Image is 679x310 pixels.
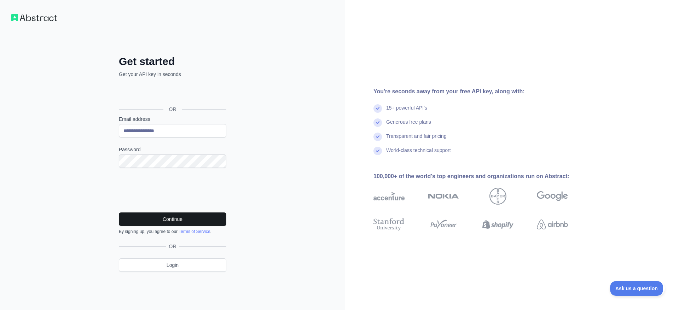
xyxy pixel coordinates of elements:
[428,188,459,205] img: nokia
[386,104,427,118] div: 15+ powerful API's
[119,146,226,153] label: Password
[386,147,451,161] div: World-class technical support
[119,212,226,226] button: Continue
[163,106,182,113] span: OR
[386,118,431,133] div: Generous free plans
[373,104,382,113] img: check mark
[115,86,228,101] iframe: Кнопка "Войти с аккаунтом Google"
[610,281,665,296] iframe: Toggle Customer Support
[179,229,210,234] a: Terms of Service
[373,118,382,127] img: check mark
[373,133,382,141] img: check mark
[489,188,506,205] img: bayer
[373,147,382,155] img: check mark
[373,188,405,205] img: accenture
[11,14,57,21] img: Workflow
[119,229,226,234] div: By signing up, you agree to our .
[119,258,226,272] a: Login
[482,217,513,232] img: shopify
[537,188,568,205] img: google
[119,116,226,123] label: Email address
[119,55,226,68] h2: Get started
[386,133,447,147] div: Transparent and fair pricing
[119,176,226,204] iframe: reCAPTCHA
[537,217,568,232] img: airbnb
[373,87,591,96] div: You're seconds away from your free API key, along with:
[119,71,226,78] p: Get your API key in seconds
[373,217,405,232] img: stanford university
[166,243,179,250] span: OR
[428,217,459,232] img: payoneer
[373,172,591,181] div: 100,000+ of the world's top engineers and organizations run on Abstract:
